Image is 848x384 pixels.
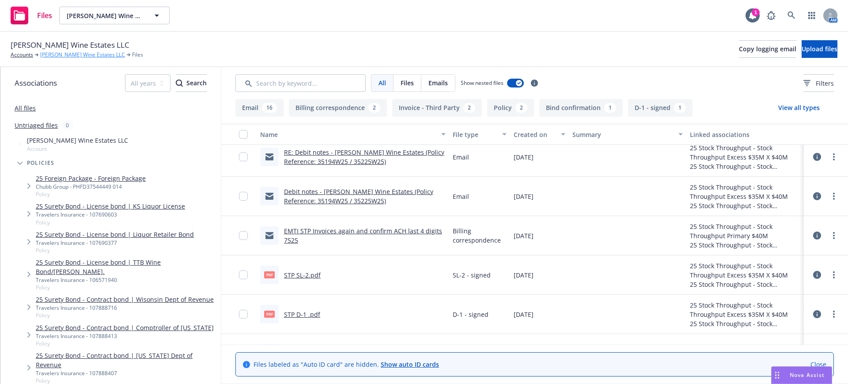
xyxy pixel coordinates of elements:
[36,295,214,304] a: 25 Surety Bond - Contract bond | Wisonsin Dept of Revenue
[36,239,194,247] div: Travelers Insurance - 107690377
[36,304,214,312] div: Travelers Insurance - 107888716
[264,311,275,317] span: pdf
[11,51,33,59] a: Accounts
[514,152,534,162] span: [DATE]
[239,130,248,139] input: Select all
[401,78,414,87] span: Files
[539,99,623,117] button: Bind confirmation
[381,360,439,369] a: Show auto ID cards
[739,45,796,53] span: Copy logging email
[132,51,143,59] span: Files
[515,103,527,113] div: 2
[802,40,837,58] button: Upload files
[284,148,444,166] a: RE: Debit notes - [PERSON_NAME] Wine Estates (Policy Reference: 35194W25 / 35225W25)
[739,40,796,58] button: Copy logging email
[36,211,185,218] div: Travelers Insurance - 107690603
[27,160,55,166] span: Policies
[11,39,129,51] span: [PERSON_NAME] Wine Estates LLC
[829,309,839,319] a: more
[690,143,800,162] div: 25 Stock Throughput - Stock Throughput Excess $35M X $40M
[15,77,57,89] span: Associations
[36,183,146,190] div: Chubb Group - PHFD37544449 014
[690,182,800,201] div: 25 Stock Throughput - Stock Throughput Excess $35M X $40M
[176,80,183,87] svg: Search
[803,74,834,92] button: Filters
[449,124,510,145] button: File type
[690,319,800,328] div: 25 Stock Throughput - Stock Throughput Primary $40M
[690,280,800,289] div: 25 Stock Throughput - Stock Throughput Primary $40M
[514,192,534,201] span: [DATE]
[15,121,58,130] a: Untriaged files
[284,310,320,319] a: STP D-1 .pdf
[829,230,839,241] a: more
[235,74,366,92] input: Search by keyword...
[59,7,170,24] button: [PERSON_NAME] Wine Estates LLC
[487,99,534,117] button: Policy
[510,124,569,145] button: Created on
[690,130,800,139] div: Linked associations
[453,226,507,245] span: Billing correspondence
[686,124,804,145] button: Linked associations
[453,270,491,280] span: SL-2 - signed
[461,79,503,87] span: Show nested files
[453,192,469,201] span: Email
[514,231,534,240] span: [DATE]
[628,99,693,117] button: D-1 - signed
[803,79,834,88] span: Filters
[690,261,800,280] div: 25 Stock Throughput - Stock Throughput Excess $35M X $40M
[289,99,387,117] button: Billing correspondence
[284,187,433,205] a: Debit notes - [PERSON_NAME] Wine Estates (Policy Reference: 35194W25 / 35225W25)
[239,231,248,240] input: Toggle Row Selected
[428,78,448,87] span: Emails
[36,276,217,284] div: Travelers Insurance - 106571940
[284,227,442,244] a: EMTI STP Invoices again and confirm ACH last 4 digits 7525
[514,310,534,319] span: [DATE]
[790,371,825,379] span: Nova Assist
[36,323,214,332] a: 25 Surety Bond - Contract bond | Comptroller of [US_STATE]
[379,78,386,87] span: All
[572,130,673,139] div: Summary
[36,284,217,291] span: Policy
[36,332,214,340] div: Travelers Insurance - 107888413
[368,103,380,113] div: 2
[36,258,217,276] a: 25 Surety Bond - License bond | TTB Wine Bond/[PERSON_NAME].
[829,270,839,280] a: more
[239,152,248,161] input: Toggle Row Selected
[514,130,556,139] div: Created on
[37,12,52,19] span: Files
[284,271,321,279] a: STP SL-2.pdf
[463,103,475,113] div: 2
[40,51,125,59] a: [PERSON_NAME] Wine Estates LLC
[752,8,760,16] div: 1
[604,103,616,113] div: 1
[690,162,800,171] div: 25 Stock Throughput - Stock Throughput Primary $40M
[764,99,834,117] button: View all types
[453,152,469,162] span: Email
[810,360,826,369] a: Close
[771,366,832,384] button: Nova Assist
[772,367,783,384] div: Drag to move
[829,152,839,162] a: more
[803,7,821,24] a: Switch app
[239,192,248,201] input: Toggle Row Selected
[36,219,185,226] span: Policy
[254,360,439,369] span: Files labeled as "Auto ID card" are hidden.
[690,201,800,210] div: 25 Stock Throughput - Stock Throughput Primary $40M
[816,79,834,88] span: Filters
[453,310,488,319] span: D-1 - signed
[690,344,800,363] div: 25 Stock Throughput - Stock Throughput Primary $40M
[569,124,686,145] button: Summary
[392,99,482,117] button: Invoice - Third Party
[176,75,207,91] div: Search
[239,310,248,319] input: Toggle Row Selected
[235,99,284,117] button: Email
[257,124,449,145] button: Name
[262,103,277,113] div: 16
[36,247,194,254] span: Policy
[36,174,146,183] a: 25 Foreign Package - Foreign Package
[829,191,839,202] a: more
[36,190,146,198] span: Policy
[36,340,214,347] span: Policy
[36,230,194,239] a: 25 Surety Bond - License bond | Liquor Retailer Bond
[690,222,800,240] div: 25 Stock Throughput - Stock Throughput Primary $40M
